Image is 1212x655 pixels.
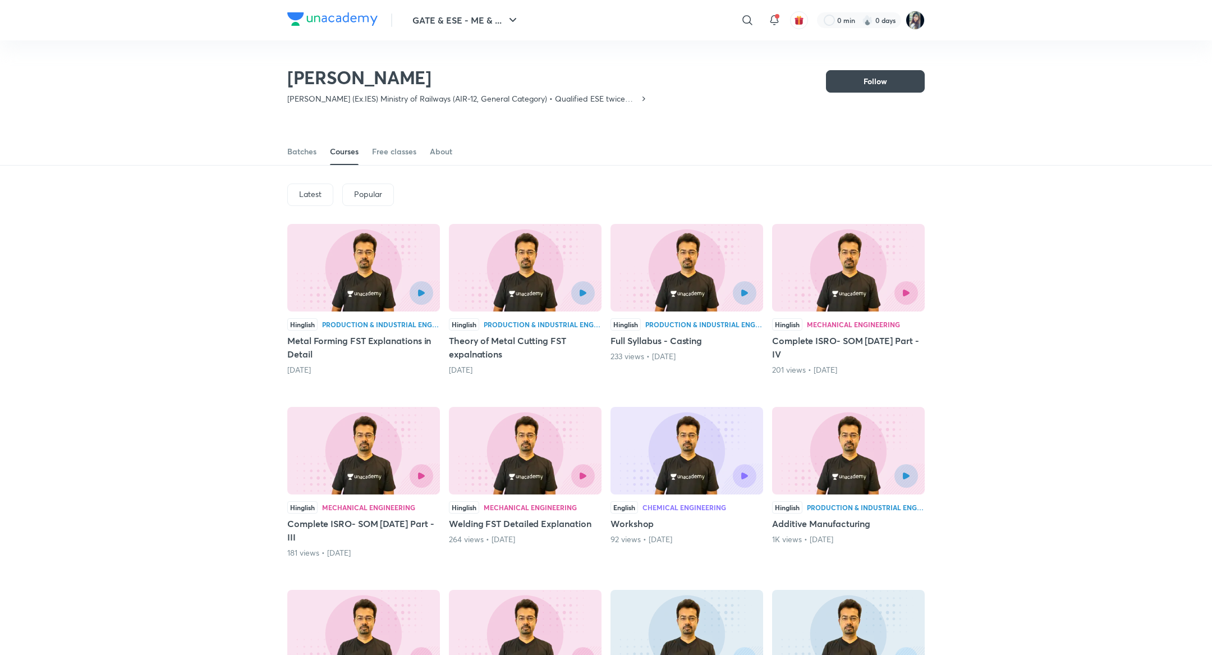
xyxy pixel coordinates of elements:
[610,351,763,362] div: 233 views • 1 month ago
[322,504,415,511] div: Mechanical Engineering
[287,93,639,104] p: [PERSON_NAME] (Ex.IES) Ministry of Railways (AIR-12, General Category) • Qualified ESE twice •GAT...
[790,11,808,29] button: avatar
[772,224,925,375] div: Complete ISRO- SOM in four days Part - IV
[449,407,602,558] div: Welding FST Detailed Explanation
[484,504,577,511] div: Mechanical Engineering
[772,534,925,545] div: 1K views • 4 months ago
[642,504,726,511] div: Chemical Engineering
[406,9,526,31] button: GATE & ESE - ME & ...
[610,501,638,514] div: English
[287,146,316,157] div: Batches
[449,364,602,375] div: 5 days ago
[287,138,316,165] a: Batches
[772,517,925,530] h5: Additive Manufacturing
[449,534,602,545] div: 264 views • 3 months ago
[864,76,887,87] span: Follow
[449,517,602,530] h5: Welding FST Detailed Explanation
[449,334,602,361] h5: Theory of Metal Cutting FST expalnations
[299,190,322,199] p: Latest
[807,321,900,328] div: Mechanical Engineering
[826,70,925,93] button: Follow
[287,364,440,375] div: 4 days ago
[287,334,440,361] h5: Metal Forming FST Explanations in Detail
[372,138,416,165] a: Free classes
[287,12,378,29] a: Company Logo
[610,318,641,331] div: Hinglish
[287,66,648,89] h2: [PERSON_NAME]
[772,334,925,361] h5: Complete ISRO- SOM [DATE] Part - IV
[449,318,479,331] div: Hinglish
[354,190,382,199] p: Popular
[906,11,925,30] img: Ragini Vishwakarma
[484,321,602,328] div: Production & Industrial Engineering
[772,318,802,331] div: Hinglish
[610,224,763,375] div: Full Syllabus - Casting
[330,138,359,165] a: Courses
[287,12,378,26] img: Company Logo
[645,321,763,328] div: Production & Industrial Engineering
[287,224,440,375] div: Metal Forming FST Explanations in Detail
[862,15,873,26] img: streak
[287,517,440,544] h5: Complete ISRO- SOM [DATE] Part - III
[807,504,925,511] div: Production & Industrial Engineering
[430,138,452,165] a: About
[330,146,359,157] div: Courses
[772,407,925,558] div: Additive Manufacturing
[772,364,925,375] div: 201 views • 2 months ago
[610,407,763,558] div: Workshop
[287,318,318,331] div: Hinglish
[287,407,440,558] div: Complete ISRO- SOM in 4 Days Part - III
[322,321,440,328] div: Production & Industrial Engineering
[287,547,440,558] div: 181 views • 2 months ago
[772,501,802,514] div: Hinglish
[610,517,763,530] h5: Workshop
[372,146,416,157] div: Free classes
[430,146,452,157] div: About
[610,334,763,347] h5: Full Syllabus - Casting
[449,224,602,375] div: Theory of Metal Cutting FST expalnations
[610,534,763,545] div: 92 views • 3 months ago
[287,501,318,514] div: Hinglish
[449,501,479,514] div: Hinglish
[794,15,804,25] img: avatar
